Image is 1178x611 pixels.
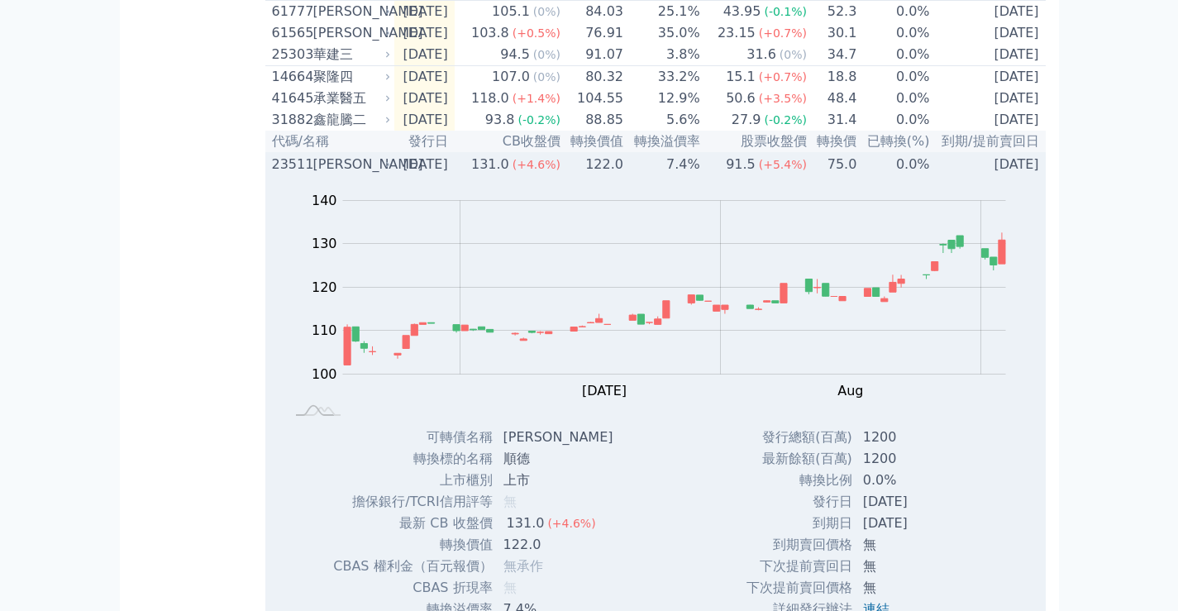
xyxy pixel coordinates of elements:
[723,67,759,87] div: 15.1
[533,48,560,61] span: (0%)
[394,88,455,109] td: [DATE]
[931,1,1046,23] td: [DATE]
[313,110,388,130] div: 鑫龍騰二
[513,158,560,171] span: (+4.6%)
[468,155,513,174] div: 131.0
[494,470,627,491] td: 上市
[489,67,533,87] div: 107.0
[853,470,978,491] td: 0.0%
[313,88,388,108] div: 承業醫五
[394,109,455,131] td: [DATE]
[503,494,517,509] span: 無
[394,153,455,175] td: [DATE]
[313,155,388,174] div: [PERSON_NAME]
[853,577,978,599] td: 無
[394,131,455,153] th: 發行日
[931,153,1046,175] td: [DATE]
[857,22,930,44] td: 0.0%
[808,131,857,153] th: 轉換價
[272,67,309,87] div: 14664
[853,448,978,470] td: 1200
[714,23,759,43] div: 23.15
[272,45,309,64] div: 25303
[931,109,1046,131] td: [DATE]
[808,1,857,23] td: 52.3
[332,513,493,534] td: 最新 CB 收盤價
[517,113,560,126] span: (-0.2%)
[857,109,930,131] td: 0.0%
[746,427,853,448] td: 發行總額(百萬)
[332,534,493,556] td: 轉換價值
[561,153,624,175] td: 122.0
[494,448,627,470] td: 順德
[313,2,388,21] div: [PERSON_NAME]
[808,66,857,88] td: 18.8
[561,88,624,109] td: 104.55
[857,153,930,175] td: 0.0%
[624,88,701,109] td: 12.9%
[344,232,1005,365] g: Series
[857,1,930,23] td: 0.0%
[764,5,807,18] span: (-0.1%)
[561,66,624,88] td: 80.32
[547,517,595,530] span: (+4.6%)
[332,556,493,577] td: CBAS 權利金（百元報價）
[624,66,701,88] td: 33.2%
[743,45,780,64] div: 31.6
[312,366,337,382] tspan: 100
[759,70,807,84] span: (+0.7%)
[494,427,627,448] td: [PERSON_NAME]
[780,48,807,61] span: (0%)
[624,109,701,131] td: 5.6%
[312,279,337,295] tspan: 120
[468,88,513,108] div: 118.0
[857,44,930,66] td: 0.0%
[701,131,808,153] th: 股票收盤價
[561,44,624,66] td: 91.07
[746,556,853,577] td: 下次提前賣回日
[857,131,930,153] th: 已轉換(%)
[482,110,518,130] div: 93.8
[931,22,1046,44] td: [DATE]
[455,131,561,153] th: CB收盤價
[332,491,493,513] td: 擔保銀行/TCRI信用評等
[394,1,455,23] td: [DATE]
[853,534,978,556] td: 無
[272,88,309,108] div: 41645
[503,580,517,595] span: 無
[272,110,309,130] div: 31882
[746,534,853,556] td: 到期賣回價格
[272,155,309,174] div: 23511
[312,193,337,208] tspan: 140
[503,558,543,574] span: 無承作
[394,44,455,66] td: [DATE]
[853,427,978,448] td: 1200
[723,155,759,174] div: 91.5
[746,577,853,599] td: 下次提前賣回價格
[494,534,627,556] td: 122.0
[265,131,394,153] th: 代碼/名稱
[394,22,455,44] td: [DATE]
[312,236,337,251] tspan: 130
[533,70,560,84] span: (0%)
[759,92,807,105] span: (+3.5%)
[561,1,624,23] td: 84.03
[561,22,624,44] td: 76.91
[759,158,807,171] span: (+5.4%)
[272,23,309,43] div: 61565
[303,193,1031,399] g: Chart
[931,88,1046,109] td: [DATE]
[503,513,548,533] div: 131.0
[468,23,513,43] div: 103.8
[561,131,624,153] th: 轉換價值
[857,66,930,88] td: 0.0%
[808,44,857,66] td: 34.7
[853,513,978,534] td: [DATE]
[513,26,560,40] span: (+0.5%)
[313,45,388,64] div: 華建三
[312,322,337,338] tspan: 110
[759,26,807,40] span: (+0.7%)
[394,66,455,88] td: [DATE]
[582,383,627,399] tspan: [DATE]
[313,67,388,87] div: 聚隆四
